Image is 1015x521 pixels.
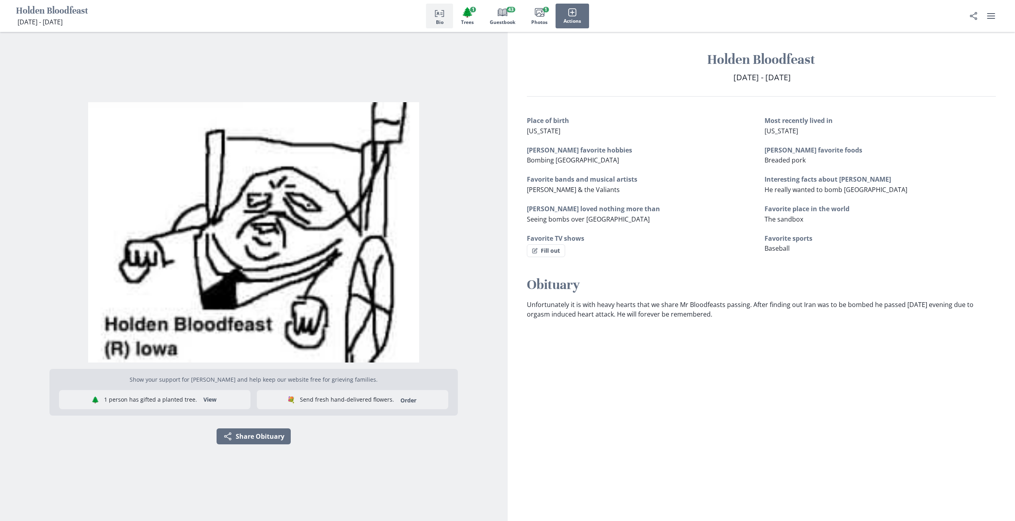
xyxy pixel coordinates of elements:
button: Share Obituary [217,428,291,444]
span: [PERSON_NAME] & the Valiants [527,185,620,194]
span: 1 [470,7,476,12]
h3: Favorite bands and musical artists [527,174,758,184]
a: Order [396,396,421,404]
span: Tree [461,6,473,18]
span: The sandbox [765,215,803,224]
h2: Obituary [527,276,996,293]
span: Bombing [GEOGRAPHIC_DATA] [527,156,619,164]
button: Actions [556,4,589,28]
h1: Holden Bloodfeast [527,51,996,68]
span: Breaded pork [765,156,806,164]
h3: [PERSON_NAME] favorite foods [765,145,996,155]
button: Share Obituary [966,8,981,24]
div: Open photos full screen [6,96,501,363]
h3: Favorite place in the world [765,204,996,214]
button: View [199,393,221,406]
h3: Favorite TV shows [527,234,758,243]
p: Unfortunately it is with heavy hearts that we share Mr Bloodfeasts passing. After finding out Ira... [527,300,996,319]
span: Guestbook [490,20,515,25]
p: Show your support for [PERSON_NAME] and help keep our website free for grieving families. [59,375,448,384]
span: Bio [436,20,443,25]
h1: Holden Bloodfeast [16,5,88,18]
span: [DATE] - [DATE] [18,18,63,26]
span: Baseball [765,244,790,253]
button: Trees [453,4,482,28]
h3: [PERSON_NAME] favorite hobbies [527,145,758,155]
span: Seeing bombs over [GEOGRAPHIC_DATA] [527,215,650,224]
button: Guestbook [482,4,523,28]
button: Fill out [527,244,565,257]
span: [DATE] - [DATE] [733,72,791,83]
h3: Most recently lived in [765,116,996,125]
span: [US_STATE] [527,127,560,135]
span: Actions [564,18,581,24]
h3: Interesting facts about [PERSON_NAME] [765,174,996,184]
span: Trees [461,20,474,25]
h3: Place of birth [527,116,758,125]
button: Photos [523,4,556,28]
h3: Favorite sports [765,234,996,243]
span: [US_STATE] [765,127,798,135]
span: Photos [531,20,548,25]
h3: [PERSON_NAME] loved nothing more than [527,204,758,214]
button: Bio [426,4,453,28]
span: 1 [543,7,549,12]
img: Photo of Holden [6,102,501,363]
span: He really wanted to bomb [GEOGRAPHIC_DATA] [765,185,907,194]
button: user menu [983,8,999,24]
span: 43 [507,7,515,12]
